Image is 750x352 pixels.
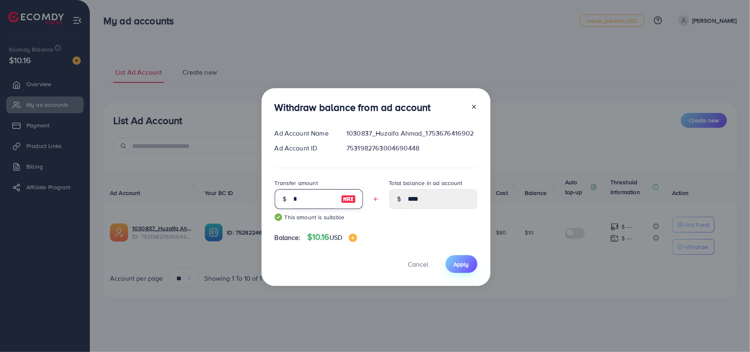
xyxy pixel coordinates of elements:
span: Apply [454,260,469,268]
img: image [349,234,357,242]
span: Cancel [408,260,429,269]
span: USD [329,233,342,242]
button: Apply [446,255,477,273]
img: guide [275,214,282,221]
label: Transfer amount [275,179,318,187]
div: Ad Account Name [268,129,340,138]
img: image [341,194,356,204]
button: Cancel [398,255,439,273]
div: 7531982763004690448 [340,143,484,153]
span: Balance: [275,233,301,242]
iframe: Chat [715,315,744,346]
small: This amount is suitable [275,213,363,221]
label: Total balance in ad account [389,179,463,187]
h4: $10.16 [307,232,357,242]
div: Ad Account ID [268,143,340,153]
div: 1030837_Huzaifa Ahmad_1753676416902 [340,129,484,138]
h3: Withdraw balance from ad account [275,101,431,113]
